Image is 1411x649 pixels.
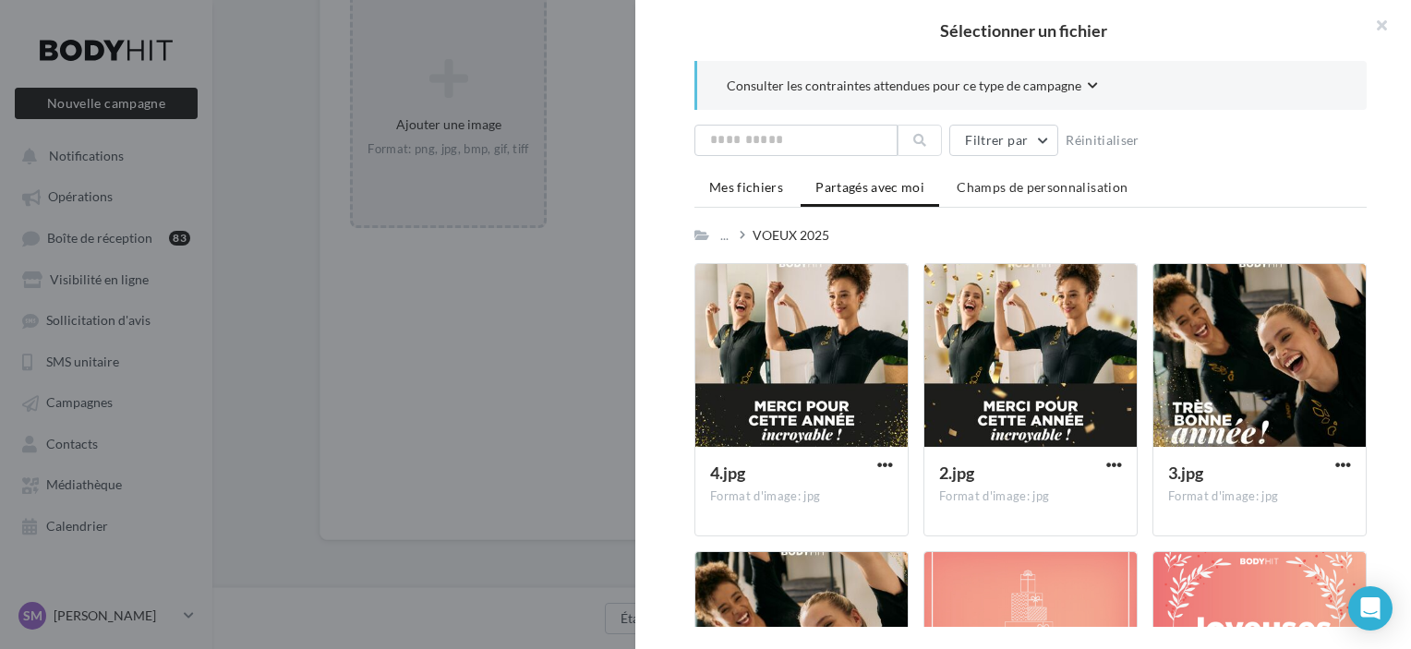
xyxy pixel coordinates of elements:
[939,488,1122,505] div: Format d'image: jpg
[949,125,1058,156] button: Filtrer par
[717,222,732,248] div: ...
[939,463,974,483] span: 2.jpg
[665,22,1381,39] h2: Sélectionner un fichier
[710,488,893,505] div: Format d'image: jpg
[727,77,1081,95] span: Consulter les contraintes attendues pour ce type de campagne
[710,463,745,483] span: 4.jpg
[1348,586,1393,631] div: Open Intercom Messenger
[957,179,1128,195] span: Champs de personnalisation
[753,226,829,245] div: VOEUX 2025
[1058,129,1147,151] button: Réinitialiser
[709,179,783,195] span: Mes fichiers
[1168,488,1351,505] div: Format d'image: jpg
[1168,463,1203,483] span: 3.jpg
[815,179,924,195] span: Partagés avec moi
[727,76,1098,99] button: Consulter les contraintes attendues pour ce type de campagne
